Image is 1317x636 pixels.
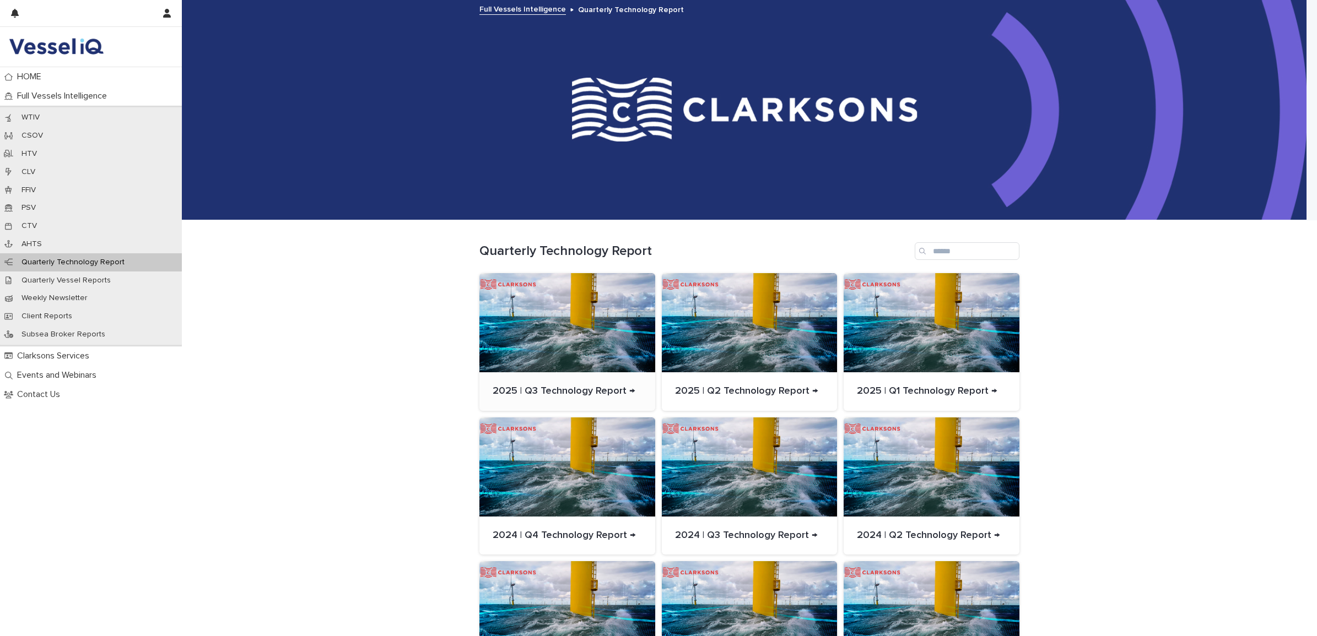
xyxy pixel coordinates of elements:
p: 2025 | Q3 Technology Report → [493,385,642,398]
a: Full Vessels Intelligence [479,2,566,15]
a: 2024 | Q2 Technology Report → [844,417,1019,555]
p: 2025 | Q1 Technology Report → [857,385,1006,398]
p: Full Vessels Intelligence [13,91,116,101]
h1: Quarterly Technology Report [479,243,910,259]
p: Clarksons Services [13,351,98,361]
input: Search [915,242,1019,260]
p: HTV [13,149,46,159]
p: AHTS [13,240,51,249]
p: Subsea Broker Reports [13,330,114,339]
a: 2024 | Q4 Technology Report → [479,417,655,555]
p: 2024 | Q3 Technology Report → [675,530,824,542]
p: Contact Us [13,389,69,400]
img: DY2harLS7Ky7oFY6OHCp [9,36,104,58]
p: 2024 | Q4 Technology Report → [493,530,642,542]
p: Quarterly Technology Report [13,258,133,267]
a: 2025 | Q2 Technology Report → [662,273,838,411]
a: 2025 | Q1 Technology Report → [844,273,1019,411]
p: 2025 | Q2 Technology Report → [675,385,824,398]
p: FFIV [13,186,45,195]
p: WTIV [13,113,48,122]
p: Quarterly Technology Report [578,3,684,15]
p: Client Reports [13,312,81,321]
p: CTV [13,221,46,231]
a: 2024 | Q3 Technology Report → [662,417,838,555]
p: Weekly Newsletter [13,293,96,303]
p: 2024 | Q2 Technology Report → [857,530,1006,542]
p: Quarterly Vessel Reports [13,276,120,285]
p: PSV [13,203,45,213]
p: HOME [13,72,50,82]
a: 2025 | Q3 Technology Report → [479,273,655,411]
p: CLV [13,167,44,177]
p: Events and Webinars [13,370,105,380]
p: CSOV [13,131,52,140]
